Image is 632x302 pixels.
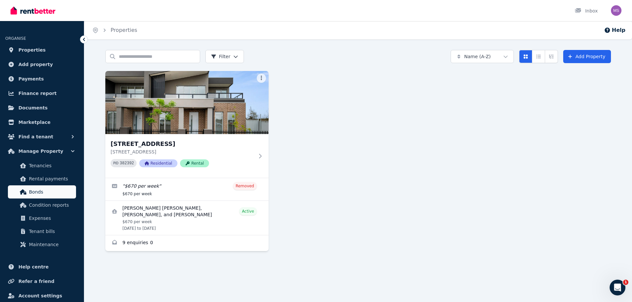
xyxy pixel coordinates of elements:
iframe: Intercom live chat [610,280,625,295]
button: Manage Property [5,145,79,158]
a: Add property [5,58,79,71]
a: View details for Candace Shafell, Kaylea Hales, and Angelica Wright [105,201,269,235]
div: Inbox [575,8,598,14]
span: Finance report [18,89,57,97]
span: 1 [623,280,628,285]
a: Add Property [563,50,611,63]
span: Add property [18,60,53,68]
span: Filter [211,53,230,60]
a: Help centre [5,260,79,273]
button: Card view [519,50,532,63]
img: RentBetter [11,6,55,15]
span: Condition reports [29,201,73,209]
span: Documents [18,104,48,112]
nav: Breadcrumb [84,21,145,39]
button: Name (A-Z) [451,50,514,63]
a: Edit listing: $670 per week [105,178,269,200]
span: Account settings [18,292,62,300]
a: Properties [5,43,79,57]
span: Marketplace [18,118,50,126]
a: Properties [111,27,137,33]
a: Maintenance [8,238,76,251]
span: Name (A-Z) [464,53,491,60]
img: Munira Said [611,5,621,16]
a: Enquiries for 243 Duke St, Sunshine North [105,235,269,251]
a: Tenant bills [8,225,76,238]
a: Condition reports [8,198,76,212]
button: More options [257,74,266,83]
a: Rental payments [8,172,76,185]
button: Filter [205,50,244,63]
a: Marketplace [5,116,79,129]
button: Help [604,26,625,34]
span: Tenant bills [29,227,73,235]
small: PID [113,161,118,165]
code: 382392 [120,161,134,166]
span: Find a tenant [18,133,53,141]
a: 243 Duke St, Sunshine North[STREET_ADDRESS][STREET_ADDRESS]PID 382392ResidentialRental [105,71,269,178]
span: Refer a friend [18,277,54,285]
a: Finance report [5,87,79,100]
a: Expenses [8,212,76,225]
span: Properties [18,46,46,54]
span: Residential [139,159,177,167]
span: Manage Property [18,147,63,155]
a: Documents [5,101,79,114]
span: Tenancies [29,162,73,170]
p: [STREET_ADDRESS] [111,149,254,155]
a: Tenancies [8,159,76,172]
a: Refer a friend [5,275,79,288]
div: View options [519,50,558,63]
a: Bonds [8,185,76,198]
button: Compact list view [532,50,545,63]
span: Help centre [18,263,49,271]
span: Expenses [29,214,73,222]
button: Expanded list view [545,50,558,63]
span: Payments [18,75,44,83]
span: Rental payments [29,175,73,183]
span: Rental [180,159,209,167]
a: Payments [5,72,79,85]
span: Maintenance [29,241,73,248]
h3: [STREET_ADDRESS] [111,139,254,149]
button: Find a tenant [5,130,79,143]
span: ORGANISE [5,36,26,41]
img: 243 Duke St, Sunshine North [105,71,269,134]
span: Bonds [29,188,73,196]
